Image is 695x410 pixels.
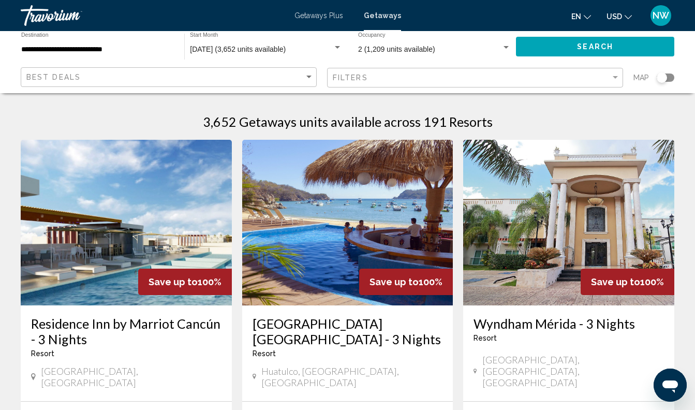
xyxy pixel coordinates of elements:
span: Huatulco, [GEOGRAPHIC_DATA], [GEOGRAPHIC_DATA] [261,365,442,388]
span: Save up to [369,276,419,287]
span: en [571,12,581,21]
h1: 3,652 Getaways units available across 191 Resorts [203,114,493,129]
span: Resort [474,334,497,342]
a: Getaways Plus [294,11,343,20]
img: 2475O01X.jpg [242,140,453,305]
img: DA34E01X.jpg [463,140,674,305]
iframe: Button to launch messaging window [654,369,687,402]
button: User Menu [647,5,674,26]
button: Filter [327,67,623,89]
span: Filters [333,74,368,82]
span: Best Deals [26,73,81,81]
span: 2 (1,209 units available) [358,45,435,53]
button: Change currency [607,9,632,24]
span: [DATE] (3,652 units available) [190,45,286,53]
span: Save up to [149,276,198,287]
span: [GEOGRAPHIC_DATA], [GEOGRAPHIC_DATA], [GEOGRAPHIC_DATA] [482,354,664,388]
button: Search [516,37,674,56]
div: 100% [359,269,453,295]
span: Resort [253,349,276,358]
a: Getaways [364,11,401,20]
span: NW [653,10,669,21]
span: Save up to [591,276,640,287]
div: 100% [581,269,674,295]
span: [GEOGRAPHIC_DATA], [GEOGRAPHIC_DATA] [41,365,221,388]
span: USD [607,12,622,21]
img: DW60E01X.jpg [21,140,232,305]
a: Travorium [21,5,284,26]
button: Change language [571,9,591,24]
mat-select: Sort by [26,73,314,82]
div: 100% [138,269,232,295]
span: Resort [31,349,54,358]
span: Map [633,70,649,85]
a: [GEOGRAPHIC_DATA] [GEOGRAPHIC_DATA] - 3 Nights [253,316,443,347]
span: Search [577,43,613,51]
a: Wyndham Mérida - 3 Nights [474,316,664,331]
a: Residence Inn by Marriot Cancún - 3 Nights [31,316,221,347]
